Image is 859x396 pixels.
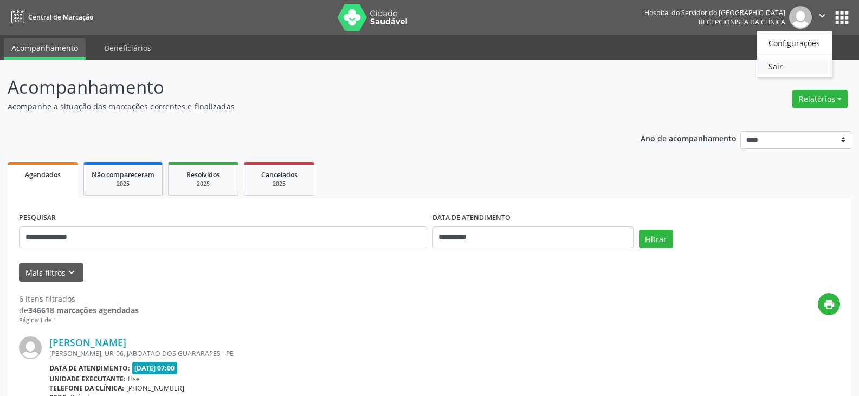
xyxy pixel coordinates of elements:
span: Não compareceram [92,170,154,179]
div: Hospital do Servidor do [GEOGRAPHIC_DATA] [644,8,785,17]
div: 6 itens filtrados [19,293,139,304]
a: Configurações [757,35,832,50]
a: Central de Marcação [8,8,93,26]
span: [DATE] 07:00 [132,362,178,374]
i: keyboard_arrow_down [66,267,77,278]
i: print [823,298,835,310]
div: Página 1 de 1 [19,316,139,325]
button: print [818,293,840,315]
button: Filtrar [639,230,673,248]
span: Resolvidos [186,170,220,179]
a: Beneficiários [97,38,159,57]
a: Acompanhamento [4,38,86,60]
div: de [19,304,139,316]
span: Agendados [25,170,61,179]
img: img [19,336,42,359]
button: Mais filtroskeyboard_arrow_down [19,263,83,282]
i:  [816,10,828,22]
span: Recepcionista da clínica [699,17,785,27]
p: Acompanhamento [8,74,598,101]
ul:  [757,31,832,78]
p: Acompanhe a situação das marcações correntes e finalizadas [8,101,598,112]
img: img [789,6,812,29]
span: Hse [128,374,140,384]
button:  [812,6,832,29]
div: 2025 [176,180,230,188]
label: PESQUISAR [19,210,56,226]
div: 2025 [252,180,306,188]
div: 2025 [92,180,154,188]
a: Sair [757,59,832,74]
button: apps [832,8,851,27]
a: [PERSON_NAME] [49,336,126,348]
label: DATA DE ATENDIMENTO [432,210,511,226]
button: Relatórios [792,90,848,108]
span: Cancelados [261,170,298,179]
b: Data de atendimento: [49,363,130,373]
div: [PERSON_NAME], UR-06, JABOATAO DOS GUARARAPES - PE [49,349,677,358]
b: Telefone da clínica: [49,384,124,393]
span: [PHONE_NUMBER] [126,384,184,393]
p: Ano de acompanhamento [641,131,737,145]
strong: 346618 marcações agendadas [28,305,139,315]
b: Unidade executante: [49,374,126,384]
span: Central de Marcação [28,12,93,22]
